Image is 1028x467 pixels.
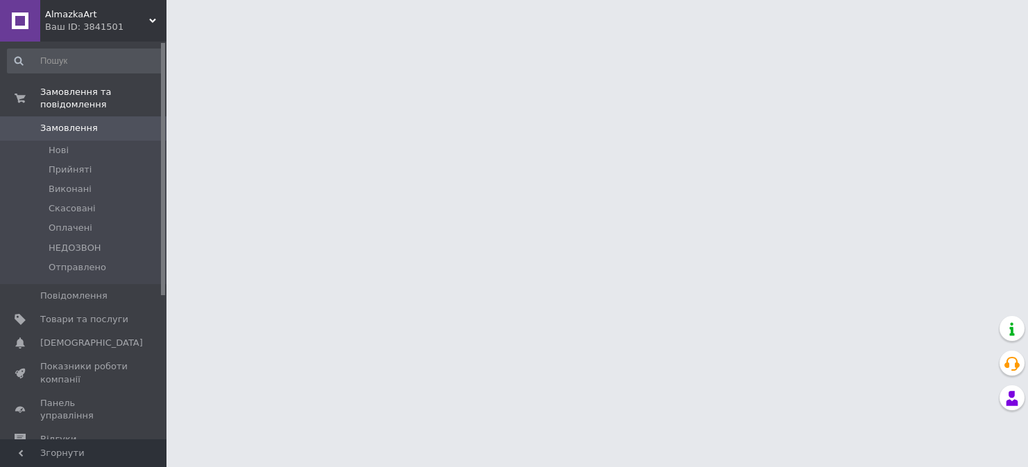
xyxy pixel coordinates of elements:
span: Показники роботи компанії [40,360,128,385]
span: Відгуки [40,433,76,446]
span: Нові [49,144,69,157]
span: Замовлення та повідомлення [40,86,166,111]
span: Прийняті [49,164,92,176]
div: Ваш ID: 3841501 [45,21,166,33]
span: Отправлено [49,261,106,274]
span: AlmazkaArt [45,8,149,21]
span: Панель управління [40,397,128,422]
span: Товари та послуги [40,313,128,326]
span: [DEMOGRAPHIC_DATA] [40,337,143,349]
span: НЕДОЗВОН [49,242,101,254]
input: Пошук [7,49,164,73]
span: Замовлення [40,122,98,134]
span: Скасовані [49,202,96,215]
span: Виконані [49,183,92,195]
span: Оплачені [49,222,92,234]
span: Повідомлення [40,290,108,302]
